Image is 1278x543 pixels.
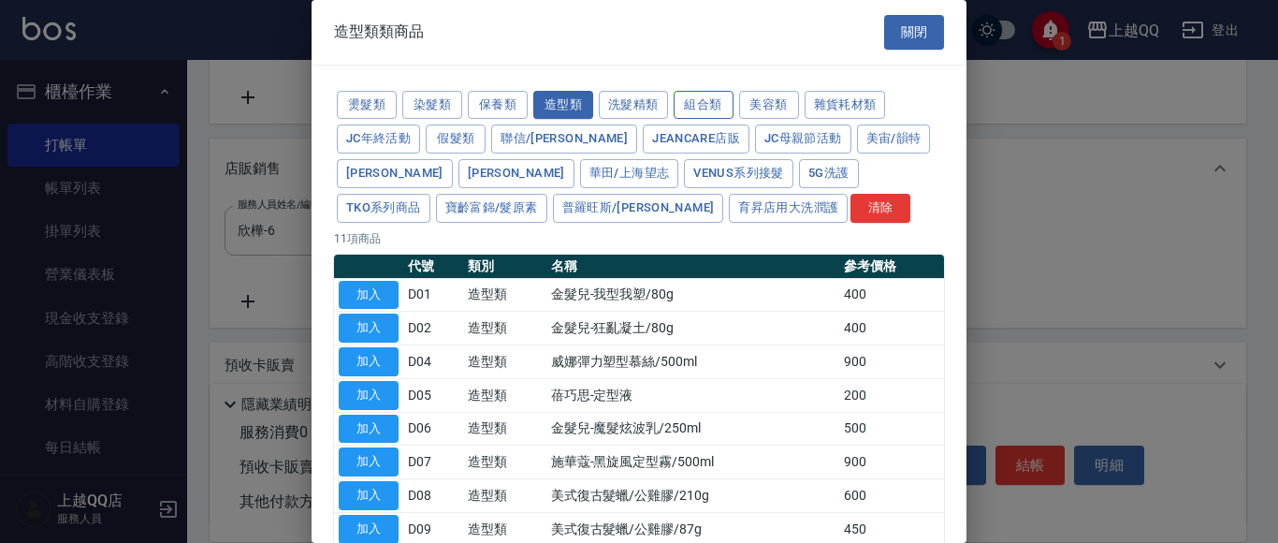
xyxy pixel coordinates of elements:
button: 關閉 [884,15,944,50]
td: D02 [403,312,463,345]
button: 加入 [339,448,399,477]
th: 參考價格 [839,255,944,279]
td: 900 [839,446,944,479]
td: 蓓巧思-定型液 [546,378,839,412]
td: 造型類 [463,446,545,479]
td: D06 [403,412,463,446]
button: 普羅旺斯/[PERSON_NAME] [553,194,724,223]
button: 燙髮類 [337,91,397,120]
button: 保養類 [468,91,528,120]
button: 雜貨耗材類 [805,91,886,120]
span: 造型類類商品 [334,22,424,41]
td: 造型類 [463,378,545,412]
td: D08 [403,479,463,513]
button: 加入 [339,481,399,510]
td: 金髮兒-狂亂凝土/80g [546,312,839,345]
td: 造型類 [463,479,545,513]
th: 代號 [403,255,463,279]
button: Venus系列接髮 [684,159,792,188]
td: 造型類 [463,278,545,312]
button: 聯信/[PERSON_NAME] [491,125,637,154]
button: 5G洗護 [799,159,859,188]
p: 11 項商品 [334,230,944,247]
button: 造型類 [533,91,593,120]
td: D04 [403,345,463,379]
button: JC年終活動 [337,125,420,154]
td: 200 [839,378,944,412]
th: 名稱 [546,255,839,279]
td: 造型類 [463,412,545,446]
td: 400 [839,278,944,312]
button: 組合類 [674,91,733,120]
button: 美容類 [739,91,799,120]
td: 金髮兒-魔髮炫波乳/250ml [546,412,839,446]
td: 600 [839,479,944,513]
td: 400 [839,312,944,345]
td: 威娜彈力塑型慕絲/500ml [546,345,839,379]
button: 華田/上海望志 [580,159,679,188]
button: [PERSON_NAME] [458,159,574,188]
td: 900 [839,345,944,379]
td: 造型類 [463,345,545,379]
td: 金髮兒-我型我塑/80g [546,278,839,312]
button: JeanCare店販 [643,125,749,154]
button: 育昇店用大洗潤護 [729,194,848,223]
button: 洗髮精類 [599,91,668,120]
td: 500 [839,412,944,446]
button: [PERSON_NAME] [337,159,453,188]
th: 類別 [463,255,545,279]
button: 加入 [339,347,399,376]
button: 加入 [339,314,399,343]
button: 加入 [339,281,399,310]
td: D05 [403,378,463,412]
button: TKO系列商品 [337,194,430,223]
td: D07 [403,446,463,479]
td: 造型類 [463,312,545,345]
button: JC母親節活動 [755,125,851,154]
button: 美宙/韻特 [857,125,931,154]
button: 加入 [339,381,399,410]
button: 寶齡富錦/髮原素 [436,194,547,223]
td: 施華蔻-黑旋風定型霧/500ml [546,446,839,479]
td: D01 [403,278,463,312]
button: 加入 [339,415,399,444]
button: 假髮類 [426,125,486,154]
td: 美式復古髮蠟/公雞膠/210g [546,479,839,513]
button: 清除 [850,194,910,223]
button: 染髮類 [402,91,462,120]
